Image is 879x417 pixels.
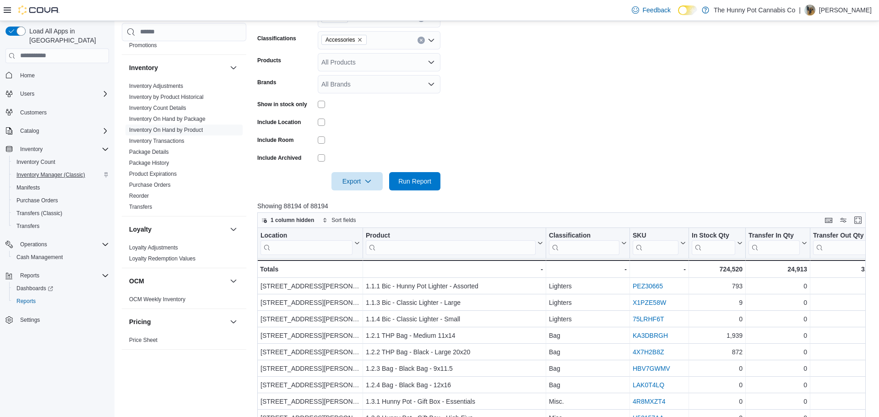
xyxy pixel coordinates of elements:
span: Transfers (Classic) [13,208,109,219]
button: Inventory Manager (Classic) [9,168,113,181]
span: Inventory Manager (Classic) [13,169,109,180]
button: Transfer Out Qty [813,231,877,255]
a: 4R8MXZT4 [633,398,666,405]
a: OCM Weekly Inventory [129,296,185,303]
a: Customers [16,107,50,118]
div: 1.3.1 Hunny Pot - Gift Box - Essentials [366,396,543,407]
a: Cash Management [13,252,66,263]
button: Run Report [389,172,440,190]
button: Manifests [9,181,113,194]
span: Dark Mode [678,15,678,16]
div: 0 [813,330,877,341]
span: Promotions [129,42,157,49]
div: 0 [749,330,807,341]
button: Reports [9,295,113,308]
span: Settings [20,316,40,324]
a: Purchase Orders [13,195,62,206]
button: Cash Management [9,251,113,264]
span: Loyalty Redemption Values [129,255,195,262]
div: 1.2.1 THP Bag - Medium 11x14 [366,330,543,341]
button: Open list of options [428,59,435,66]
div: In Stock Qty [692,231,735,255]
span: Transfers (Classic) [16,210,62,217]
label: Products [257,57,281,64]
span: Inventory On Hand by Package [129,115,206,123]
span: Catalog [16,125,109,136]
div: 0 [813,379,877,390]
span: Inventory Manager (Classic) [16,171,85,179]
span: Users [20,90,34,97]
div: [STREET_ADDRESS][PERSON_NAME] [260,379,360,390]
div: 0 [749,314,807,325]
a: Reports [13,296,39,307]
div: 0 [749,396,807,407]
a: Inventory On Hand by Package [129,116,206,122]
div: Bag [549,379,627,390]
a: Loyalty Redemption Values [129,255,195,262]
span: Customers [20,109,47,116]
span: Accessories [321,35,367,45]
button: Reports [16,270,43,281]
span: Sort fields [331,217,356,224]
a: Inventory On Hand by Product [129,127,203,133]
div: In Stock Qty [692,231,735,240]
div: 0 [749,281,807,292]
span: Inventory by Product Historical [129,93,204,101]
button: Loyalty [228,224,239,235]
div: Location [260,231,353,255]
span: Inventory Count [16,158,55,166]
button: Users [16,88,38,99]
span: 1 column hidden [271,217,314,224]
a: Inventory Manager (Classic) [13,169,89,180]
a: Price Sheet [129,337,157,343]
span: Package History [129,159,169,167]
button: Transfers (Classic) [9,207,113,220]
span: Inventory [16,144,109,155]
button: Users [2,87,113,100]
a: Package Details [129,149,169,155]
a: Inventory Count [13,157,59,168]
div: Pricing [122,335,246,349]
a: Reorder [129,193,149,199]
button: Inventory [16,144,46,155]
button: OCM [228,276,239,287]
div: Lighters [549,297,627,308]
div: 724,520 [692,264,743,275]
a: Inventory Adjustments [129,83,183,89]
div: 872 [692,347,743,357]
button: Settings [2,313,113,326]
button: Display options [838,215,849,226]
div: Lighters [549,314,627,325]
button: Customers [2,106,113,119]
div: [STREET_ADDRESS][PERSON_NAME] [260,281,360,292]
a: Home [16,70,38,81]
div: Classification [549,231,619,255]
div: OCM [122,294,246,309]
a: Product Expirations [129,171,177,177]
div: 0 [813,347,877,357]
a: Transfers (Classic) [13,208,66,219]
span: Transfers [13,221,109,232]
button: Purchase Orders [9,194,113,207]
div: Transfer In Qty [749,231,800,240]
div: [STREET_ADDRESS][PERSON_NAME] [260,297,360,308]
div: - [366,264,543,275]
button: Remove Accessories from selection in this group [357,37,363,43]
span: Transfers [16,222,39,230]
span: Export [337,172,377,190]
span: Reports [16,298,36,305]
span: Cash Management [16,254,63,261]
div: 0 [813,281,877,292]
div: 1.1.1 Bic - Hunny Pot Lighter - Assorted [366,281,543,292]
span: Cash Management [13,252,109,263]
button: Transfer In Qty [749,231,807,255]
div: SKU URL [633,231,678,255]
a: Manifests [13,182,43,193]
button: Inventory [228,62,239,73]
div: 793 [692,281,743,292]
a: PEZ30665 [633,282,663,290]
div: Transfer Out Qty [813,231,870,240]
h3: Loyalty [129,225,152,234]
p: [PERSON_NAME] [819,5,872,16]
a: 4X7H2B8Z [633,348,664,356]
